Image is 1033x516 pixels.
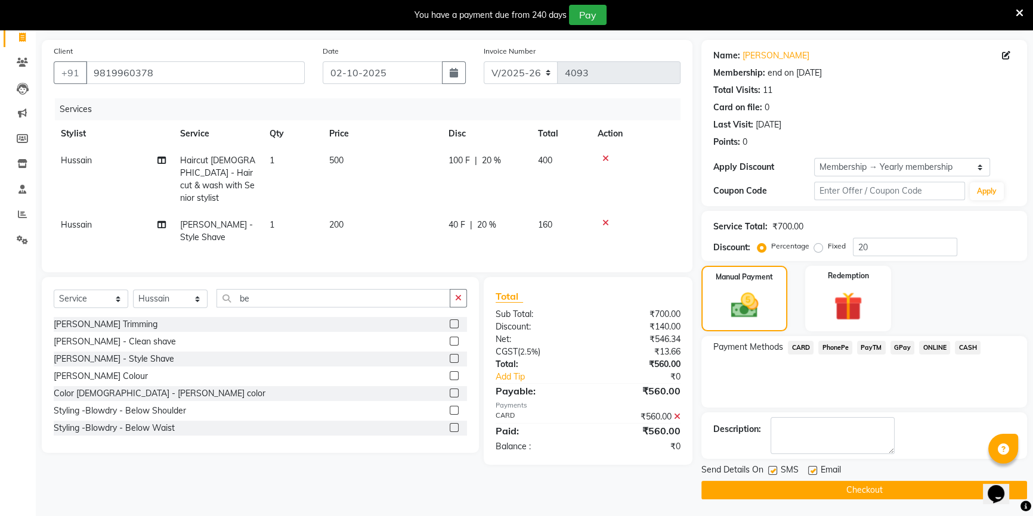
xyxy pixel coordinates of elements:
[329,219,344,230] span: 200
[484,46,536,57] label: Invoice Number
[538,155,552,166] span: 400
[588,411,689,423] div: ₹560.00
[487,333,588,346] div: Net:
[588,333,689,346] div: ₹546.34
[496,346,518,357] span: CGST
[713,84,760,97] div: Total Visits:
[955,341,981,355] span: CASH
[262,120,322,147] th: Qty
[713,341,783,353] span: Payment Methods
[828,241,846,251] label: Fixed
[970,182,1004,200] button: Apply
[487,440,588,453] div: Balance :
[477,219,496,231] span: 20 %
[180,219,253,243] span: [PERSON_NAME] - Style Shave
[54,405,186,417] div: Styling -Blowdry - Below Shoulder
[605,371,689,383] div: ₹0
[713,49,740,62] div: Name:
[814,182,965,200] input: Enter Offer / Coupon Code
[588,308,689,321] div: ₹700.00
[270,155,274,166] span: 1
[788,341,814,355] span: CARD
[538,219,552,230] span: 160
[487,424,588,438] div: Paid:
[588,440,689,453] div: ₹0
[569,5,607,25] button: Pay
[54,318,157,331] div: [PERSON_NAME] Trimming
[496,400,681,411] div: Payments
[217,289,450,307] input: Search or Scan
[55,98,689,120] div: Services
[818,341,852,355] span: PhonePe
[487,411,588,423] div: CARD
[54,61,87,84] button: +91
[701,481,1027,499] button: Checkout
[487,321,588,333] div: Discount:
[713,101,762,114] div: Card on file:
[743,136,747,148] div: 0
[743,49,809,62] a: [PERSON_NAME]
[61,155,92,166] span: Hussain
[470,219,472,231] span: |
[270,219,274,230] span: 1
[828,271,869,281] label: Redemption
[449,219,465,231] span: 40 F
[54,120,173,147] th: Stylist
[588,424,689,438] div: ₹560.00
[772,220,803,233] div: ₹700.00
[329,155,344,166] span: 500
[86,61,305,84] input: Search by Name/Mobile/Email/Code
[496,290,523,303] span: Total
[54,353,174,365] div: [PERSON_NAME] - Style Shave
[61,219,92,230] span: Hussain
[487,371,605,383] a: Add Tip
[825,288,871,324] img: _gift.svg
[722,290,767,321] img: _cash.svg
[701,464,763,478] span: Send Details On
[983,468,1021,504] iframe: chat widget
[520,347,538,356] span: 2.5%
[890,341,915,355] span: GPay
[531,120,590,147] th: Total
[713,241,750,254] div: Discount:
[588,321,689,333] div: ₹140.00
[54,422,175,434] div: Styling -Blowdry - Below Waist
[54,46,73,57] label: Client
[180,155,255,203] span: Haircut [DEMOGRAPHIC_DATA] - Haircut & wash with Senior stylist
[54,370,148,383] div: [PERSON_NAME] Colour
[487,308,588,321] div: Sub Total:
[173,120,262,147] th: Service
[475,154,477,167] span: |
[716,272,773,282] label: Manual Payment
[713,423,761,436] div: Description:
[768,67,822,79] div: end on [DATE]
[54,387,265,400] div: Color [DEMOGRAPHIC_DATA] - [PERSON_NAME] color
[713,119,753,131] div: Last Visit:
[441,120,531,147] th: Disc
[588,358,689,371] div: ₹560.00
[713,67,765,79] div: Membership:
[590,120,681,147] th: Action
[756,119,781,131] div: [DATE]
[323,46,339,57] label: Date
[713,185,814,197] div: Coupon Code
[765,101,769,114] div: 0
[821,464,841,478] span: Email
[857,341,886,355] span: PayTM
[588,384,689,398] div: ₹560.00
[482,154,501,167] span: 20 %
[487,346,588,358] div: ( )
[713,220,768,233] div: Service Total:
[781,464,799,478] span: SMS
[588,346,689,358] div: ₹13.66
[487,384,588,398] div: Payable:
[322,120,441,147] th: Price
[487,358,588,371] div: Total:
[415,9,567,21] div: You have a payment due from 240 days
[449,154,470,167] span: 100 F
[763,84,772,97] div: 11
[919,341,950,355] span: ONLINE
[54,335,176,348] div: [PERSON_NAME] - Clean shave
[713,136,740,148] div: Points:
[771,241,809,251] label: Percentage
